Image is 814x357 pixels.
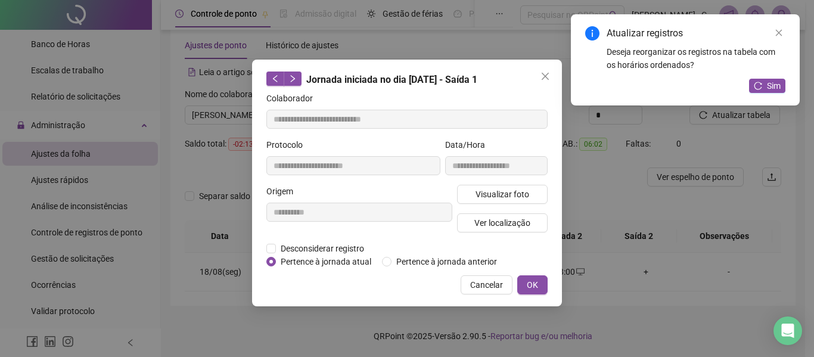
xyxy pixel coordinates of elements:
span: Visualizar foto [476,188,529,201]
button: Visualizar foto [457,185,548,204]
span: right [288,74,297,83]
button: left [266,72,284,86]
span: Desconsiderar registro [276,242,369,255]
span: Ver localização [474,216,530,229]
label: Data/Hora [445,138,493,151]
span: close [775,29,783,37]
span: Cancelar [470,278,503,291]
button: Close [536,67,555,86]
label: Origem [266,185,301,198]
span: close [540,72,550,81]
div: Open Intercom Messenger [773,316,802,345]
span: OK [527,278,538,291]
label: Protocolo [266,138,310,151]
div: Deseja reorganizar os registros na tabela com os horários ordenados? [607,45,785,72]
div: Jornada iniciada no dia [DATE] - Saída 1 [266,72,548,87]
div: Atualizar registros [607,26,785,41]
button: right [284,72,302,86]
span: Sim [767,79,781,92]
a: Close [772,26,785,39]
span: Pertence à jornada anterior [392,255,502,268]
button: OK [517,275,548,294]
span: Pertence à jornada atual [276,255,376,268]
span: left [271,74,279,83]
button: Sim [749,79,785,93]
button: Cancelar [461,275,512,294]
span: info-circle [585,26,599,41]
button: Ver localização [457,213,548,232]
label: Colaborador [266,92,321,105]
span: reload [754,82,762,90]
